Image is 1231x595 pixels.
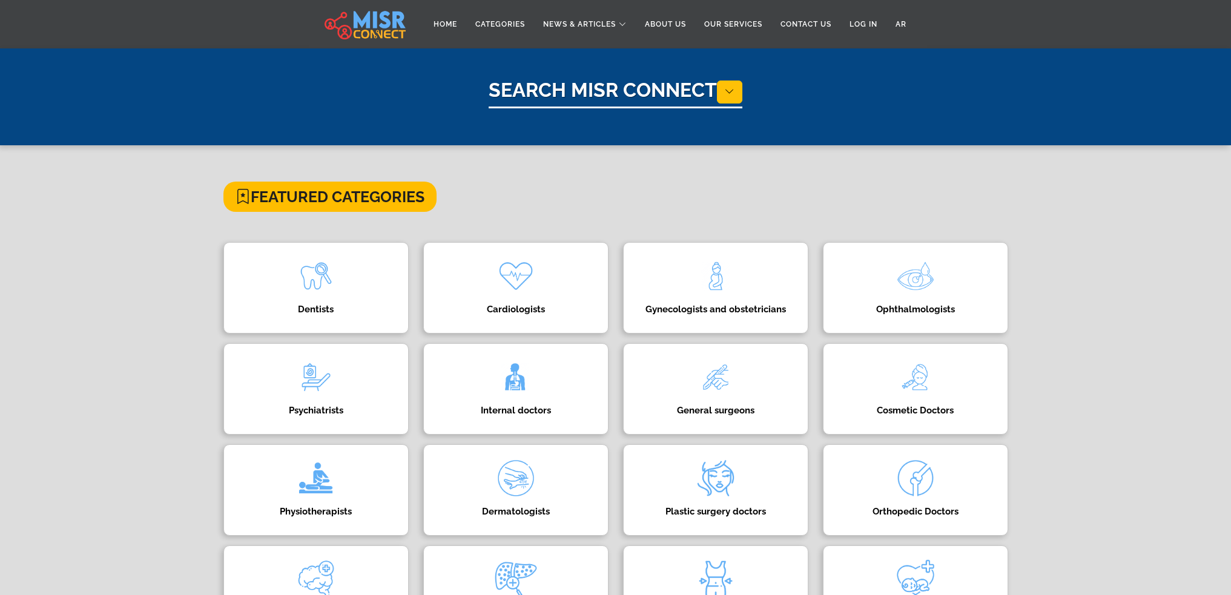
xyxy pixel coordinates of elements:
[216,444,416,536] a: Physiotherapists
[442,304,590,315] h4: Cardiologists
[292,454,340,502] img: QNHokBW5vrPUdimAHhBQ.png
[216,242,416,334] a: Dentists
[216,343,416,435] a: Psychiatrists
[816,242,1015,334] a: Ophthalmologists
[543,19,616,30] span: News & Articles
[223,182,437,212] h4: Featured Categories
[642,405,790,416] h4: General surgeons
[695,13,771,36] a: Our Services
[691,454,740,502] img: yMMdmRz7uG575B6r1qC8.png
[492,454,540,502] img: hWxcuLC5XSYMg4jBQuTo.png
[616,343,816,435] a: General surgeons
[891,353,940,401] img: DjGqZLWENc0VUGkVFVvU.png
[242,304,390,315] h4: Dentists
[642,304,790,315] h4: Gynecologists and obstetricians
[492,353,540,401] img: pfAWvOfsRsa0Gymt6gRE.png
[424,13,466,36] a: Home
[840,13,886,36] a: Log in
[616,242,816,334] a: Gynecologists and obstetricians
[891,454,940,502] img: K7lclmEhOOGQ4fIIXkmg.png
[886,13,916,36] a: AR
[416,343,616,435] a: Internal doctors
[842,405,989,416] h4: Cosmetic Doctors
[691,252,740,300] img: tQBIxbFzDjHNxea4mloJ.png
[642,506,790,517] h4: Plastic surgery doctors
[242,506,390,517] h4: Physiotherapists
[442,506,590,517] h4: Dermatologists
[616,444,816,536] a: Plastic surgery doctors
[416,444,616,536] a: Dermatologists
[891,252,940,300] img: O3vASGqC8OE0Zbp7R2Y3.png
[842,304,989,315] h4: Ophthalmologists
[416,242,616,334] a: Cardiologists
[325,9,406,39] img: main.misr_connect
[292,252,340,300] img: k714wZmFaHWIHbCst04N.png
[691,353,740,401] img: Oi1DZGDTXfHRQb1rQtXk.png
[816,343,1015,435] a: Cosmetic Doctors
[489,79,742,108] h1: Search Misr Connect
[442,405,590,416] h4: Internal doctors
[771,13,840,36] a: Contact Us
[492,252,540,300] img: kQgAgBbLbYzX17DbAKQs.png
[636,13,695,36] a: About Us
[842,506,989,517] h4: Orthopedic Doctors
[466,13,534,36] a: Categories
[292,353,340,401] img: wzNEwxv3aCzPUCYeW7v7.png
[816,444,1015,536] a: Orthopedic Doctors
[242,405,390,416] h4: Psychiatrists
[534,13,636,36] a: News & Articles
